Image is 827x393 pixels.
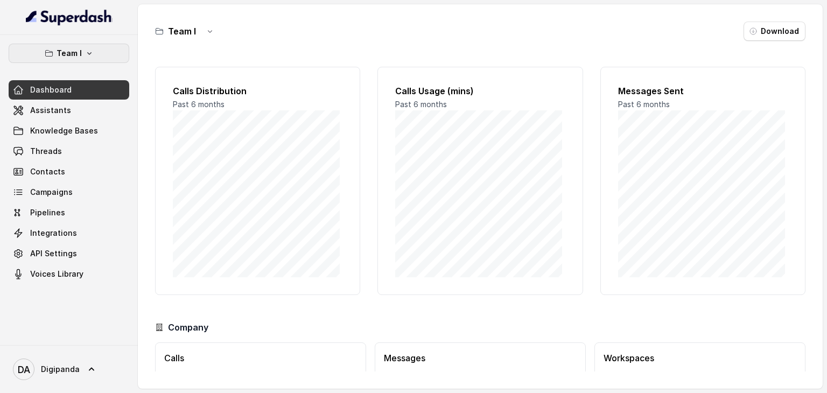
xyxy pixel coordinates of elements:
a: Threads [9,142,129,161]
span: Digipanda [41,364,80,375]
span: Contacts [30,166,65,177]
h3: Messages [384,352,577,364]
h3: Calls [164,352,357,364]
h2: Calls Distribution [173,85,342,97]
button: Team I [9,44,129,63]
span: Dashboard [30,85,72,95]
a: Digipanda [9,354,129,384]
span: Campaigns [30,187,73,198]
a: Pipelines [9,203,129,222]
a: Assistants [9,101,129,120]
span: Knowledge Bases [30,125,98,136]
h2: Messages Sent [618,85,788,97]
span: Past 6 months [618,100,670,109]
a: API Settings [9,244,129,263]
button: Download [744,22,805,41]
h3: Company [168,321,208,334]
text: DA [18,364,30,375]
a: Voices Library [9,264,129,284]
span: Threads [30,146,62,157]
span: API Settings [30,248,77,259]
span: Voices Library [30,269,83,279]
a: Dashboard [9,80,129,100]
h3: Team I [168,25,196,38]
p: Team I [57,47,82,60]
span: Assistants [30,105,71,116]
span: Past 6 months [395,100,447,109]
a: Contacts [9,162,129,181]
a: Integrations [9,223,129,243]
span: Past 6 months [173,100,225,109]
h2: Calls Usage (mins) [395,85,565,97]
span: Integrations [30,228,77,238]
h3: Workspaces [604,352,796,364]
a: Knowledge Bases [9,121,129,141]
img: light.svg [26,9,113,26]
a: Campaigns [9,183,129,202]
span: Pipelines [30,207,65,218]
